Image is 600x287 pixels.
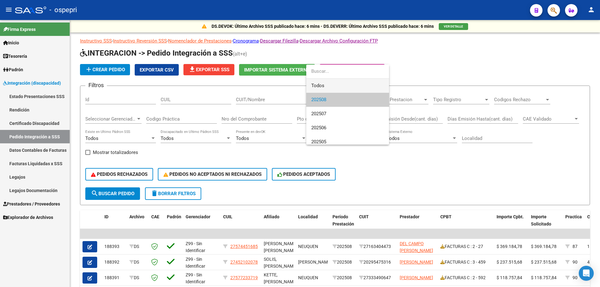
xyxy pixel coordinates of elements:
input: dropdown search [306,64,389,78]
span: Todos [311,79,384,93]
span: 202505 [311,139,326,145]
span: 202507 [311,111,326,116]
div: Open Intercom Messenger [579,266,594,281]
span: 202506 [311,125,326,131]
span: 202508 [311,97,326,102]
